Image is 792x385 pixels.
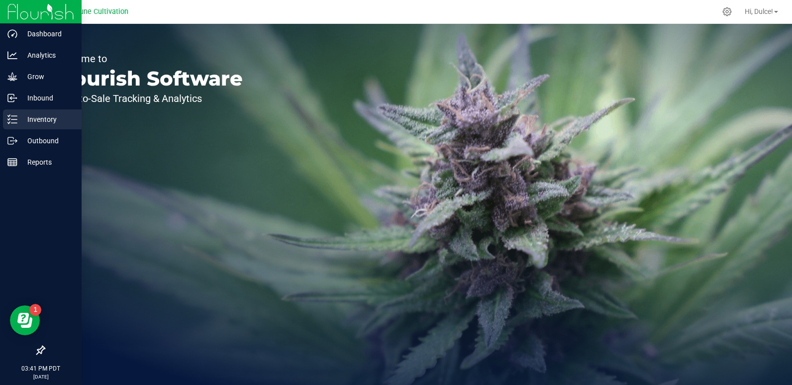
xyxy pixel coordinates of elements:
iframe: Resource center unread badge [29,304,41,316]
p: 03:41 PM PDT [4,364,77,373]
div: Manage settings [721,7,733,16]
span: Dune Cultivation [75,7,128,16]
inline-svg: Dashboard [7,29,17,39]
p: Analytics [17,49,77,61]
inline-svg: Outbound [7,136,17,146]
inline-svg: Inbound [7,93,17,103]
p: Seed-to-Sale Tracking & Analytics [54,94,243,103]
p: [DATE] [4,373,77,381]
inline-svg: Inventory [7,114,17,124]
p: Inventory [17,113,77,125]
p: Reports [17,156,77,168]
p: Welcome to [54,54,243,64]
p: Flourish Software [54,69,243,89]
inline-svg: Analytics [7,50,17,60]
inline-svg: Reports [7,157,17,167]
inline-svg: Grow [7,72,17,82]
p: Grow [17,71,77,83]
iframe: Resource center [10,305,40,335]
span: Hi, Dulce! [745,7,773,15]
p: Inbound [17,92,77,104]
p: Outbound [17,135,77,147]
p: Dashboard [17,28,77,40]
